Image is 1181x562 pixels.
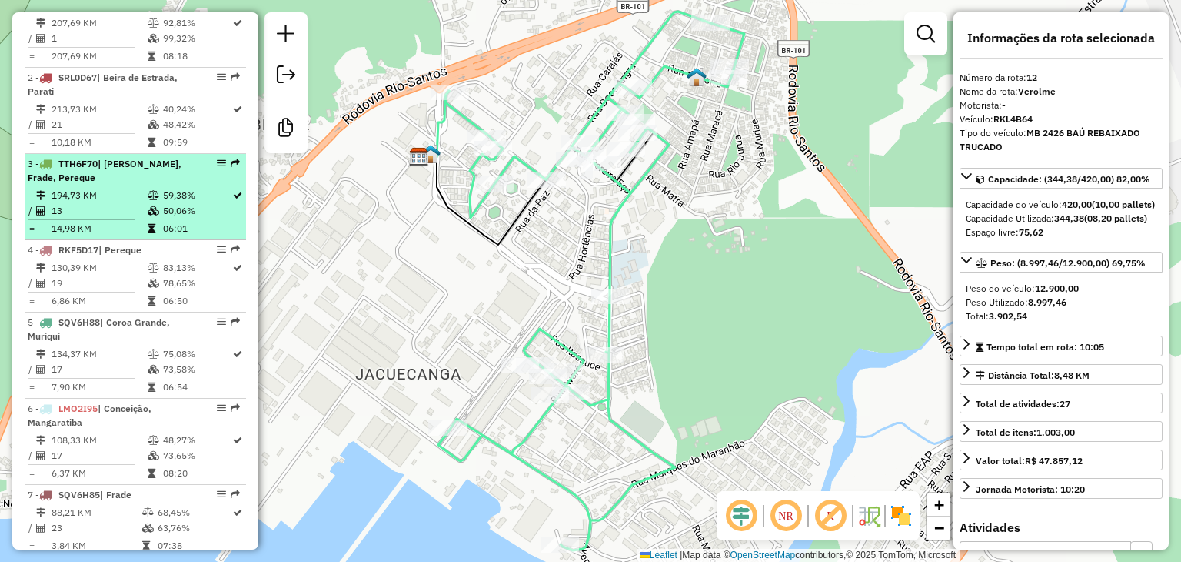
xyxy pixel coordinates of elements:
[28,49,35,64] td: =
[162,117,231,132] td: 48,42%
[233,263,242,273] i: Rota otimizada
[1054,370,1090,381] span: 8,48 KM
[231,317,240,326] em: Rota exportada
[960,85,1163,99] div: Nome da rota:
[687,67,707,87] img: CASA 364
[148,138,155,147] i: Tempo total em rota
[148,469,155,478] i: Tempo total em rota
[993,113,1033,125] strong: RKL4B64
[148,365,159,374] i: % de utilização da cubagem
[28,489,131,500] span: 7 -
[51,466,147,481] td: 6,37 KM
[51,135,147,150] td: 10,18 KM
[976,398,1070,410] span: Total de atividades:
[162,380,231,395] td: 06:54
[148,436,159,445] i: % de utilização do peso
[148,18,159,28] i: % de utilização do peso
[986,341,1104,353] span: Tempo total em rota: 10:05
[960,520,1163,535] h4: Atividades
[162,260,231,276] td: 83,13%
[162,433,231,448] td: 48,27%
[148,52,155,61] i: Tempo total em rota
[162,448,231,463] td: 73,65%
[1060,398,1070,410] strong: 27
[28,31,35,46] td: /
[36,105,45,114] i: Distância Total
[28,316,170,342] span: 5 -
[36,279,45,288] i: Total de Atividades
[28,466,35,481] td: =
[51,538,141,554] td: 3,84 KM
[960,31,1163,45] h4: Informações da rota selecionada
[36,120,45,129] i: Total de Atividades
[148,350,159,359] i: % de utilização do peso
[812,497,849,534] span: Exibir rótulo
[960,393,1163,413] a: Total de atividades:27
[162,188,231,203] td: 59,38%
[1035,283,1079,294] strong: 12.900,00
[989,310,1027,322] strong: 3.902,54
[217,245,226,254] em: Opções
[233,18,242,28] i: Rota otimizada
[976,454,1083,468] div: Valor total:
[217,317,226,326] em: Opções
[51,260,147,276] td: 130,39 KM
[966,212,1156,226] div: Capacidade Utilizada:
[927,493,950,517] a: Zoom in
[148,206,159,216] i: % de utilização da cubagem
[233,508,242,517] i: Rota otimizada
[51,203,147,219] td: 13
[927,517,950,540] a: Zoom out
[857,503,881,528] img: Fluxo de ruas
[960,192,1163,246] div: Capacidade: (344,38/420,00) 82,00%
[142,524,154,533] i: % de utilização da cubagem
[28,158,181,183] span: | [PERSON_NAME], Frade, Pereque
[976,483,1085,497] div: Jornada Motorista: 10:20
[767,497,804,534] span: Ocultar NR
[162,203,231,219] td: 50,06%
[960,276,1163,330] div: Peso: (8.997,46/12.900,00) 69,75%
[51,433,147,448] td: 108,33 KM
[28,203,35,219] td: /
[51,49,147,64] td: 207,69 KM
[217,490,226,499] em: Opções
[148,191,159,200] i: % de utilização do peso
[231,490,240,499] em: Rota exportada
[966,226,1156,239] div: Espaço livre:
[162,135,231,150] td: 09:59
[271,18,301,53] a: Nova sessão e pesquisa
[28,293,35,309] td: =
[233,436,242,445] i: Rota otimizada
[142,508,154,517] i: % de utilização do peso
[960,126,1163,154] div: Tipo do veículo:
[271,59,301,94] a: Exportar sessão
[36,350,45,359] i: Distância Total
[960,336,1163,356] a: Tempo total em rota: 10:05
[28,158,181,183] span: 3 -
[162,102,231,117] td: 40,24%
[889,503,913,528] img: Exibir/Ocultar setores
[98,244,141,256] span: | Pereque
[28,276,35,291] td: /
[409,147,429,167] img: Lince
[36,263,45,273] i: Distância Total
[640,550,677,560] a: Leaflet
[217,159,226,168] em: Opções
[1084,212,1147,224] strong: (08,20 pallets)
[36,451,45,460] i: Total de Atividades
[960,450,1163,470] a: Valor total:R$ 47.857,12
[51,15,147,31] td: 207,69 KM
[1026,72,1037,83] strong: 12
[217,403,226,413] em: Opções
[960,421,1163,442] a: Total de itens:1.003,00
[142,541,150,550] i: Tempo total em rota
[1062,199,1092,210] strong: 420,00
[36,524,45,533] i: Total de Atividades
[960,252,1163,273] a: Peso: (8.997,46/12.900,00) 69,75%
[28,362,35,377] td: /
[231,245,240,254] em: Rota exportada
[148,34,159,43] i: % de utilização da cubagem
[162,221,231,236] td: 06:01
[231,403,240,413] em: Rota exportada
[960,168,1163,189] a: Capacidade: (344,38/420,00) 82,00%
